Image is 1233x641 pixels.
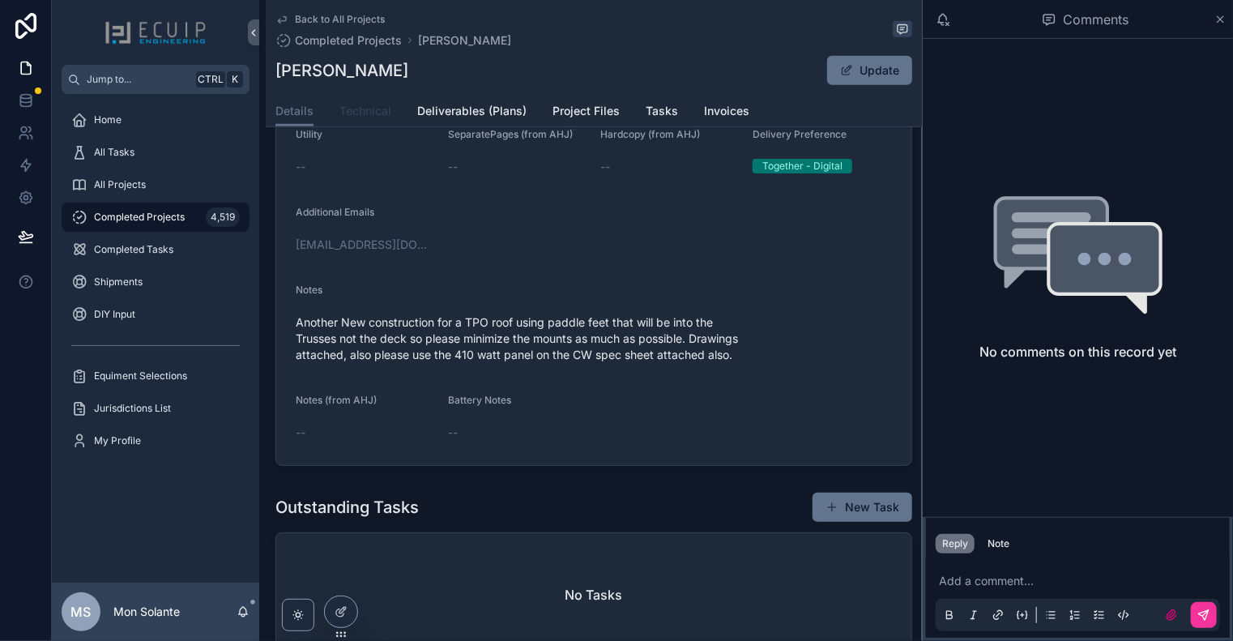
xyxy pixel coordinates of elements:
h2: No comments on this record yet [979,342,1176,361]
div: Note [988,537,1009,550]
a: Shipments [62,267,250,297]
a: Details [275,96,314,127]
span: -- [296,159,305,175]
button: Jump to...CtrlK [62,65,250,94]
span: Deliverables (Plans) [417,103,527,119]
span: MS [71,602,92,622]
button: Update [827,56,912,85]
span: Comments [1063,10,1128,29]
span: -- [296,425,305,441]
div: scrollable content [52,94,259,476]
span: Equiment Selections [94,370,187,382]
span: All Tasks [94,146,134,159]
a: Technical [339,96,391,129]
span: Completed Projects [94,211,185,224]
span: K [228,73,241,86]
span: -- [448,159,458,175]
span: Home [94,113,122,126]
div: Together - Digital [762,159,843,173]
p: Mon Solante [113,604,180,620]
a: Jurisdictions List [62,394,250,423]
span: Utility [296,128,322,140]
a: [PERSON_NAME] [418,32,511,49]
h1: Outstanding Tasks [275,496,419,519]
a: All Tasks [62,138,250,167]
span: Technical [339,103,391,119]
a: DIY Input [62,300,250,329]
img: App logo [105,19,207,45]
span: Completed Tasks [94,243,173,256]
span: -- [448,425,458,441]
span: Jurisdictions List [94,402,171,415]
a: Invoices [704,96,749,129]
a: Equiment Selections [62,361,250,391]
a: Completed Tasks [62,235,250,264]
a: Home [62,105,250,135]
a: Completed Projects [275,32,402,49]
h1: [PERSON_NAME] [275,59,408,82]
span: DIY Input [94,308,135,321]
span: Tasks [646,103,678,119]
span: Completed Projects [295,32,402,49]
span: Delivery Preference [753,128,847,140]
span: -- [600,159,610,175]
span: Jump to... [87,73,190,86]
a: [EMAIL_ADDRESS][DOMAIN_NAME] [296,237,435,253]
button: Reply [936,534,975,553]
a: My Profile [62,426,250,455]
a: Project Files [553,96,620,129]
a: Back to All Projects [275,13,385,26]
span: Additional Emails [296,206,374,218]
span: My Profile [94,434,141,447]
span: Invoices [704,103,749,119]
button: New Task [813,493,912,522]
span: Ctrl [196,71,225,88]
div: 4,519 [206,207,240,227]
a: Deliverables (Plans) [417,96,527,129]
button: Note [981,534,1016,553]
a: All Projects [62,170,250,199]
span: Notes (from AHJ) [296,394,377,406]
span: Hardcopy (from AHJ) [600,128,700,140]
span: Details [275,103,314,119]
span: Shipments [94,276,143,288]
span: Battery Notes [448,394,511,406]
a: Completed Projects4,519 [62,203,250,232]
span: SeparatePages (from AHJ) [448,128,573,140]
h2: No Tasks [565,585,623,605]
span: All Projects [94,178,146,191]
a: Tasks [646,96,678,129]
span: Notes [296,284,322,296]
span: Another New construction for a TPO roof using paddle feet that will be into the Trusses not the d... [296,314,892,363]
span: Project Files [553,103,620,119]
span: Back to All Projects [295,13,385,26]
